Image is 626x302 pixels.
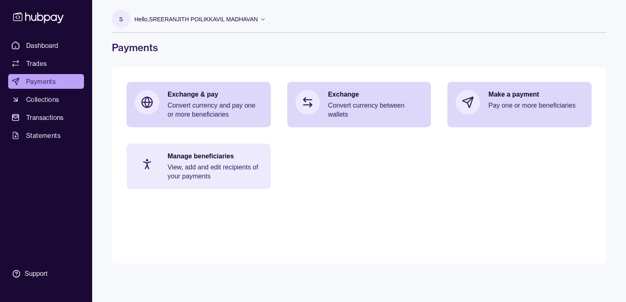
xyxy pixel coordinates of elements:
p: Convert currency and pay one or more beneficiaries [168,101,263,119]
p: Pay one or more beneficiaries [488,101,583,110]
a: Statements [8,128,84,143]
a: Make a paymentPay one or more beneficiaries [447,82,592,123]
p: View, add and edit recipients of your payments [168,163,263,181]
a: ExchangeConvert currency between wallets [287,82,431,127]
a: Trades [8,56,84,71]
span: Transactions [26,113,64,122]
span: Dashboard [26,41,59,50]
p: Hello, SREERANJITH POILIKKAVIL MADHAVAN [134,15,258,24]
a: Dashboard [8,38,84,53]
p: Convert currency between wallets [328,101,423,119]
p: Exchange [328,90,423,99]
a: Collections [8,92,84,107]
a: Exchange & payConvert currency and pay one or more beneficiaries [127,82,271,127]
span: Trades [26,59,47,68]
span: Payments [26,77,56,86]
span: Collections [26,95,59,104]
a: Payments [8,74,84,89]
p: Exchange & pay [168,90,263,99]
a: Manage beneficiariesView, add and edit recipients of your payments [127,144,271,189]
div: Support [25,269,48,278]
h1: Payments [112,41,606,54]
a: Support [8,265,84,282]
p: Make a payment [488,90,583,99]
p: S [119,15,123,24]
p: Manage beneficiaries [168,152,263,161]
a: Transactions [8,110,84,125]
span: Statements [26,131,61,140]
